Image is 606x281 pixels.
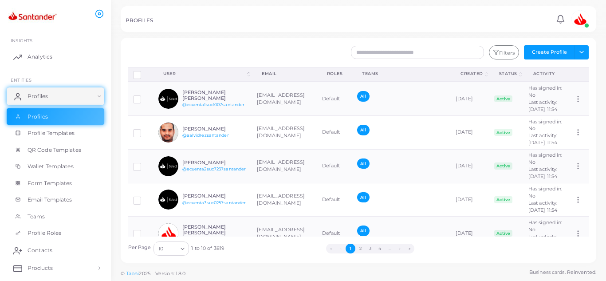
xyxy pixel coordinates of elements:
[191,245,224,252] span: 1 to 10 of 3819
[7,48,104,66] a: Analytics
[182,224,248,236] h6: [PERSON_NAME] [PERSON_NAME]
[357,226,369,236] span: All
[7,191,104,208] a: Email Templates
[252,217,317,250] td: [EMAIL_ADDRESS][DOMAIN_NAME]
[158,156,178,176] img: avatar
[357,91,369,101] span: All
[528,234,558,247] span: Last activity: [DATE] 11:54
[28,53,52,61] span: Analytics
[7,241,104,259] a: Contacts
[224,244,516,253] ul: Pagination
[262,71,307,77] div: Email
[451,217,489,250] td: [DATE]
[494,196,513,203] span: Active
[7,108,104,125] a: Profiles
[494,230,513,237] span: Active
[533,71,560,77] div: activity
[182,126,248,132] h6: [PERSON_NAME]
[494,95,513,103] span: Active
[28,113,48,121] span: Profiles
[528,132,558,146] span: Last activity: [DATE] 11:54
[346,244,355,253] button: Go to page 1
[7,87,104,105] a: Profiles
[153,241,189,256] div: Search for option
[451,183,489,217] td: [DATE]
[528,152,563,165] span: Has signed in: No
[28,129,75,137] span: Profile Templates
[528,219,563,233] span: Has signed in: No
[182,200,246,205] a: @ecuenta3suc0257santander
[158,89,178,109] img: avatar
[28,213,45,221] span: Teams
[11,38,32,43] span: INSIGHTS
[28,246,52,254] span: Contacts
[158,244,163,253] span: 10
[163,71,246,77] div: User
[158,190,178,210] img: avatar
[528,85,563,98] span: Has signed in: No
[164,244,177,253] input: Search for option
[489,45,519,59] button: Filters
[7,208,104,225] a: Teams
[327,71,343,77] div: Roles
[395,244,405,253] button: Go to next page
[7,175,104,192] a: Form Templates
[28,196,72,204] span: Email Templates
[126,17,153,24] h5: PROFILES
[128,67,154,82] th: Row-selection
[252,149,317,183] td: [EMAIL_ADDRESS][DOMAIN_NAME]
[528,166,558,179] span: Last activity: [DATE] 11:54
[529,269,596,276] span: Business cards. Reinvented.
[182,160,248,166] h6: [PERSON_NAME]
[252,116,317,150] td: [EMAIL_ADDRESS][DOMAIN_NAME]
[139,270,150,277] span: 2025
[569,67,589,82] th: Action
[357,192,369,202] span: All
[365,244,375,253] button: Go to page 3
[121,270,185,277] span: ©
[494,129,513,136] span: Active
[8,8,57,25] img: logo
[317,217,353,250] td: Default
[28,179,72,187] span: Form Templates
[28,264,53,272] span: Products
[28,229,61,237] span: Profile Roles
[528,186,563,199] span: Has signed in: No
[28,162,74,170] span: Wallet Templates
[252,183,317,217] td: [EMAIL_ADDRESS][DOMAIN_NAME]
[528,119,563,132] span: Has signed in: No
[182,193,248,199] h6: [PERSON_NAME]
[528,200,558,213] span: Last activity: [DATE] 11:54
[451,116,489,150] td: [DATE]
[182,102,245,107] a: @ecuenta1suc1007santander
[7,158,104,175] a: Wallet Templates
[357,125,369,135] span: All
[317,116,353,150] td: Default
[494,162,513,170] span: Active
[362,71,441,77] div: Teams
[182,166,246,171] a: @ecuenta2suc7237santander
[7,125,104,142] a: Profile Templates
[128,244,151,251] label: Per Page
[155,270,186,277] span: Version: 1.8.0
[317,149,353,183] td: Default
[451,82,489,115] td: [DATE]
[524,45,575,59] button: Create Profile
[357,158,369,169] span: All
[7,259,104,277] a: Products
[158,223,178,243] img: avatar
[460,71,483,77] div: Created
[7,142,104,158] a: QR Code Templates
[182,90,248,101] h6: [PERSON_NAME] [PERSON_NAME]
[28,146,81,154] span: QR Code Templates
[405,244,414,253] button: Go to last page
[126,270,139,277] a: Tapni
[182,133,229,138] a: @aalvidrezsantander
[158,123,178,142] img: avatar
[375,244,385,253] button: Go to page 4
[11,77,31,83] span: ENTITIES
[252,82,317,115] td: [EMAIL_ADDRESS][DOMAIN_NAME]
[355,244,365,253] button: Go to page 2
[528,99,558,112] span: Last activity: [DATE] 11:54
